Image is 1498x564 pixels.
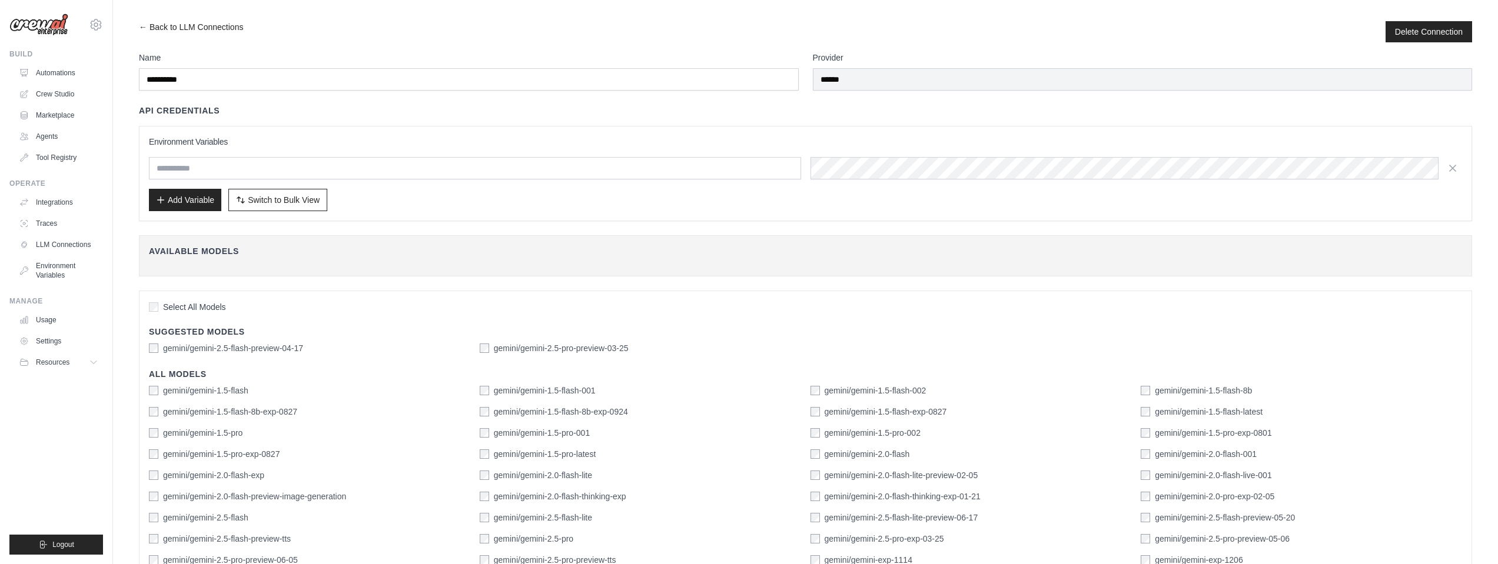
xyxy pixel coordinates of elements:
[480,407,489,416] input: gemini/gemini-1.5-flash-8b-exp-0924
[14,214,103,233] a: Traces
[149,470,158,480] input: gemini/gemini-2.0-flash-exp
[163,512,248,523] label: gemini/gemini-2.5-flash
[480,513,489,522] input: gemini/gemini-2.5-flash-lite
[494,469,592,481] label: gemini/gemini-2.0-flash-lite
[139,105,220,116] h4: API Credentials
[825,406,947,418] label: gemini/gemini-1.5-flash-exp-0827
[480,343,489,353] input: gemini/gemini-2.5-pro-preview-03-25
[825,490,981,502] label: gemini/gemini-2.0-flash-thinking-exp-01-21
[14,235,103,254] a: LLM Connections
[813,52,1473,64] label: Provider
[52,540,74,549] span: Logout
[149,368,1462,380] h4: All Models
[1155,406,1263,418] label: gemini/gemini-1.5-flash-latest
[149,189,221,211] button: Add Variable
[149,326,1462,338] h4: Suggested Models
[163,342,303,354] label: gemini/gemini-2.5-flash-preview-04-17
[228,189,327,211] button: Switch to Bulk View
[149,492,158,501] input: gemini/gemini-2.0-flash-preview-image-generation
[9,296,103,306] div: Manage
[14,85,103,104] a: Crew Studio
[149,302,158,312] input: Select All Models
[1155,490,1274,502] label: gemini/gemini-2.0-pro-exp-02-05
[480,492,489,501] input: gemini/gemini-2.0-flash-thinking-exp
[149,428,158,438] input: gemini/gemini-1.5-pro
[36,358,69,367] span: Resources
[480,449,489,459] input: gemini/gemini-1.5-pro-latest
[14,127,103,146] a: Agents
[1141,386,1150,395] input: gemini/gemini-1.5-flash-8b
[1155,427,1271,439] label: gemini/gemini-1.5-pro-exp-0801
[1141,513,1150,522] input: gemini/gemini-2.5-flash-preview-05-20
[149,534,158,543] input: gemini/gemini-2.5-flash-preview-tts
[1395,26,1463,38] button: Delete Connection
[811,492,820,501] input: gemini/gemini-2.0-flash-thinking-exp-01-21
[811,513,820,522] input: gemini/gemini-2.5-flash-lite-preview-06-17
[163,385,248,396] label: gemini/gemini-1.5-flash
[139,52,799,64] label: Name
[811,386,820,395] input: gemini/gemini-1.5-flash-002
[494,406,628,418] label: gemini/gemini-1.5-flash-8b-exp-0924
[163,427,243,439] label: gemini/gemini-1.5-pro
[163,406,297,418] label: gemini/gemini-1.5-flash-8b-exp-0827
[149,449,158,459] input: gemini/gemini-1.5-pro-exp-0827
[149,513,158,522] input: gemini/gemini-2.5-flash
[149,245,1462,257] h4: Available Models
[811,449,820,459] input: gemini/gemini-2.0-flash
[163,533,291,545] label: gemini/gemini-2.5-flash-preview-tts
[1155,469,1271,481] label: gemini/gemini-2.0-flash-live-001
[825,469,978,481] label: gemini/gemini-2.0-flash-lite-preview-02-05
[14,148,103,167] a: Tool Registry
[149,343,158,353] input: gemini/gemini-2.5-flash-preview-04-17
[149,136,1462,148] h3: Environment Variables
[9,49,103,59] div: Build
[14,332,103,351] a: Settings
[811,428,820,438] input: gemini/gemini-1.5-pro-002
[1141,407,1150,416] input: gemini/gemini-1.5-flash-latest
[1141,470,1150,480] input: gemini/gemini-2.0-flash-live-001
[480,470,489,480] input: gemini/gemini-2.0-flash-lite
[480,428,489,438] input: gemini/gemini-1.5-pro-001
[494,448,596,460] label: gemini/gemini-1.5-pro-latest
[163,490,346,502] label: gemini/gemini-2.0-flash-preview-image-generation
[9,179,103,188] div: Operate
[1155,448,1257,460] label: gemini/gemini-2.0-flash-001
[811,407,820,416] input: gemini/gemini-1.5-flash-exp-0827
[1141,492,1150,501] input: gemini/gemini-2.0-pro-exp-02-05
[163,301,226,313] span: Select All Models
[1155,533,1290,545] label: gemini/gemini-2.5-pro-preview-05-06
[1141,534,1150,543] input: gemini/gemini-2.5-pro-preview-05-06
[480,534,489,543] input: gemini/gemini-2.5-pro
[1141,449,1150,459] input: gemini/gemini-2.0-flash-001
[1141,428,1150,438] input: gemini/gemini-1.5-pro-exp-0801
[14,106,103,125] a: Marketplace
[14,64,103,82] a: Automations
[248,194,320,206] span: Switch to Bulk View
[14,256,103,285] a: Environment Variables
[494,385,596,396] label: gemini/gemini-1.5-flash-001
[163,469,264,481] label: gemini/gemini-2.0-flash-exp
[494,512,592,523] label: gemini/gemini-2.5-flash-lite
[9,14,68,36] img: Logo
[14,193,103,212] a: Integrations
[494,427,590,439] label: gemini/gemini-1.5-pro-001
[825,427,921,439] label: gemini/gemini-1.5-pro-002
[825,533,944,545] label: gemini/gemini-2.5-pro-exp-03-25
[1155,385,1252,396] label: gemini/gemini-1.5-flash-8b
[9,535,103,555] button: Logout
[14,353,103,372] button: Resources
[163,448,280,460] label: gemini/gemini-1.5-pro-exp-0827
[825,385,926,396] label: gemini/gemini-1.5-flash-002
[1155,512,1295,523] label: gemini/gemini-2.5-flash-preview-05-20
[825,448,910,460] label: gemini/gemini-2.0-flash
[149,407,158,416] input: gemini/gemini-1.5-flash-8b-exp-0827
[811,534,820,543] input: gemini/gemini-2.5-pro-exp-03-25
[494,490,626,502] label: gemini/gemini-2.0-flash-thinking-exp
[825,512,978,523] label: gemini/gemini-2.5-flash-lite-preview-06-17
[494,533,573,545] label: gemini/gemini-2.5-pro
[811,470,820,480] input: gemini/gemini-2.0-flash-lite-preview-02-05
[480,386,489,395] input: gemini/gemini-1.5-flash-001
[149,386,158,395] input: gemini/gemini-1.5-flash
[494,342,629,354] label: gemini/gemini-2.5-pro-preview-03-25
[139,21,243,42] a: ← Back to LLM Connections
